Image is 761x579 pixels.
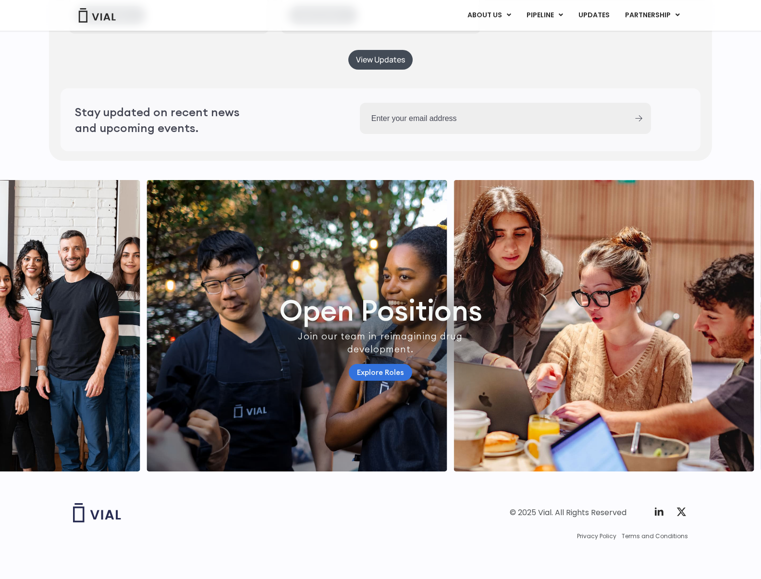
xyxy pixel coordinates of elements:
[510,507,626,518] div: © 2025 Vial. All Rights Reserved
[147,180,447,471] img: http://Group%20of%20people%20smiling%20wearing%20aprons
[635,115,642,121] input: Submit
[454,180,754,471] div: 2 / 7
[577,532,616,541] a: Privacy Policy
[617,7,687,24] a: PARTNERSHIPMenu Toggle
[622,532,688,541] a: Terms and Conditions
[348,50,413,70] a: View Updates
[349,364,412,381] a: Explore Roles
[78,8,116,23] img: Vial Logo
[460,7,518,24] a: ABOUT USMenu Toggle
[73,503,121,522] img: Vial logo wih "Vial" spelled out
[147,180,447,471] div: 1 / 7
[571,7,617,24] a: UPDATES
[519,7,570,24] a: PIPELINEMenu Toggle
[75,104,262,135] h2: Stay updated on recent news and upcoming events.
[360,103,627,134] input: Enter your email address
[356,56,405,63] span: View Updates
